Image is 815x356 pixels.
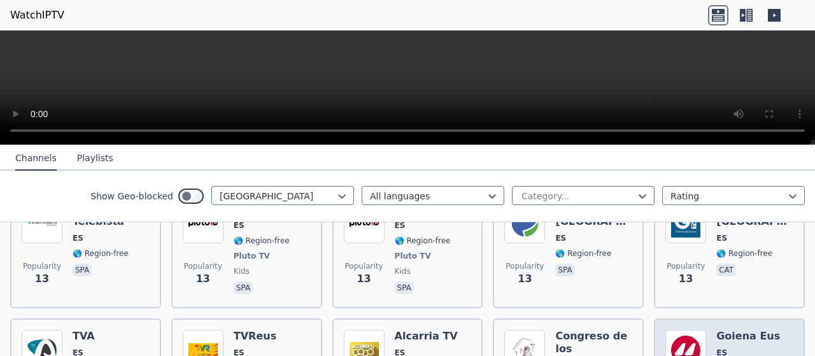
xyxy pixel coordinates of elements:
span: Popularity [23,261,61,271]
span: Popularity [184,261,222,271]
span: 🌎 Region-free [395,236,451,246]
p: spa [73,264,92,276]
span: 🌎 Region-free [234,236,290,246]
span: Pluto TV [234,251,270,261]
h6: Goiena Eus [716,330,780,343]
span: Popularity [506,261,544,271]
span: 13 [357,271,371,287]
button: Playlists [77,146,113,171]
h6: TVA [73,330,129,343]
p: spa [555,264,574,276]
span: 13 [679,271,693,287]
span: kids [395,266,411,276]
p: spa [234,281,253,294]
img: Hamaika Telebista [22,203,62,243]
p: spa [395,281,414,294]
span: ES [716,233,727,243]
img: Pluto TV Kids [344,203,385,243]
span: 🌎 Region-free [716,248,772,259]
span: 13 [35,271,49,287]
span: kids [234,266,250,276]
span: 🌎 Region-free [555,248,611,259]
span: 13 [196,271,210,287]
span: Pluto TV [395,251,431,261]
button: Channels [15,146,57,171]
img: Popular TV Cantabria [504,203,545,243]
h6: Alcarria TV [395,330,458,343]
img: Pluto TV Kids [183,203,223,243]
span: ES [234,220,244,231]
span: 13 [518,271,532,287]
span: Popularity [667,261,705,271]
span: ES [555,233,566,243]
a: WatchIPTV [10,8,64,23]
label: Show Geo-blocked [90,190,173,203]
span: ES [395,220,406,231]
span: 🌎 Region-free [73,248,129,259]
h6: TVReus [234,330,290,343]
p: cat [716,264,736,276]
img: TV Girona [665,203,706,243]
span: ES [73,233,83,243]
span: Popularity [345,261,383,271]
